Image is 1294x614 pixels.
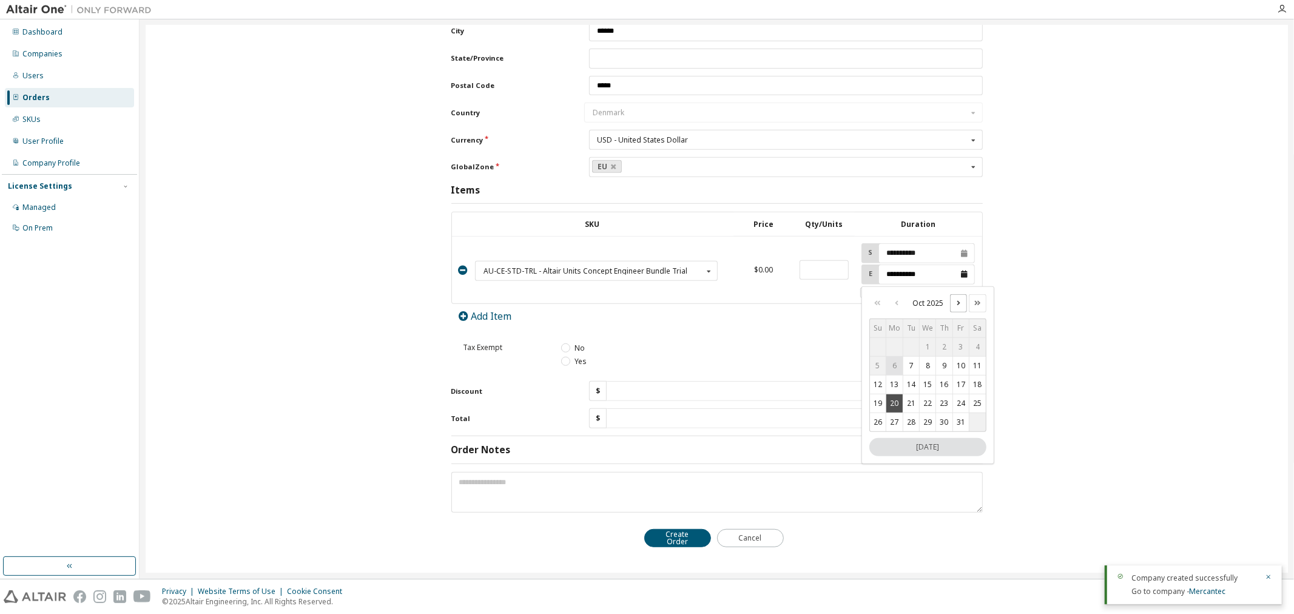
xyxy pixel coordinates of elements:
a: Add Item [458,309,512,323]
label: City [451,26,569,36]
button: Mon Oct 20 2025 [886,394,902,413]
button: Create Order [644,529,711,547]
button: Sat Oct 11 2025 [969,357,985,375]
div: $ [589,381,607,401]
div: On Prem [22,223,53,233]
button: Mon Oct 13 2025 [886,376,902,394]
div: Company created successfully [1131,573,1258,584]
button: Fri Oct 10 2025 [953,357,969,375]
td: $0.00 [733,237,794,304]
img: altair_logo.svg [4,590,66,603]
th: Duration [855,212,982,236]
th: Price [733,212,794,236]
div: Dashboard [22,27,62,37]
button: Tue Oct 07 2025 [903,357,919,375]
div: Companies [22,49,62,59]
div: User Profile [22,137,64,146]
span: October 2025 [908,299,947,308]
input: Discount [607,381,983,401]
div: USD - United States Dollar [597,137,688,144]
button: Tue Oct 21 2025 [903,394,919,413]
div: Managed [22,203,56,212]
div: AU-CE-STD-TRL - Altair Units Concept Engineer Bundle Trial [484,268,703,275]
div: Privacy [162,587,198,596]
label: Postal Code [451,81,569,90]
button: Tue Oct 14 2025 [903,376,919,394]
a: EU [592,160,621,173]
label: Discount [451,386,569,396]
button: Sun Oct 12 2025 [870,376,886,394]
label: Currency [451,135,569,145]
button: Mon Oct 06 2025, Today [869,438,986,456]
img: linkedin.svg [113,590,126,603]
div: License Settings [8,181,72,191]
h3: Items [451,184,480,197]
label: E [862,269,875,278]
button: Fri Oct 24 2025 [953,394,969,413]
img: instagram.svg [93,590,106,603]
button: Wed Oct 22 2025 [920,394,935,413]
button: Sun Oct 19 2025 [870,394,886,413]
div: Users [22,71,44,81]
div: Website Terms of Use [198,587,287,596]
label: No [561,343,585,353]
th: Qty/Units [794,212,855,236]
th: SKU [452,212,733,236]
label: Yes [561,356,587,366]
button: Sat Oct 18 2025 [969,376,985,394]
h3: Order Notes [451,444,511,456]
button: Thu Oct 09 2025 [936,357,952,375]
label: S [862,248,875,257]
button: Cancel [717,529,784,547]
label: Override Dates [860,288,976,298]
span: Go to company - [1131,586,1225,596]
button: Fri Oct 31 2025 [953,413,969,431]
a: Mercantec [1189,586,1225,596]
button: Mon Oct 27 2025 [886,413,902,431]
div: Orders [22,93,50,103]
label: Total [451,414,569,423]
span: Tax Exempt [463,342,503,353]
button: Next year [969,294,986,312]
div: $ [589,408,607,428]
div: Currency [589,130,983,150]
div: Cookie Consent [287,587,349,596]
button: Fri Oct 17 2025 [953,376,969,394]
p: © 2025 Altair Engineering, Inc. All Rights Reserved. [162,596,349,607]
button: Thu Oct 30 2025 [936,413,952,431]
img: youtube.svg [133,590,151,603]
input: Total [607,408,983,428]
button: Wed Oct 29 2025 [920,413,935,431]
img: facebook.svg [73,590,86,603]
button: Tue Oct 28 2025 [903,413,919,431]
label: GlobalZone [451,162,569,172]
div: Company Profile [22,158,80,168]
button: Sun Oct 26 2025 [870,413,886,431]
div: SKUs [22,115,41,124]
button: Thu Oct 23 2025 [936,394,952,413]
button: Wed Oct 08 2025 [920,357,935,375]
button: Next month [950,294,967,312]
button: Sat Oct 25 2025 [969,394,985,413]
label: State/Province [451,53,569,63]
button: Wed Oct 15 2025 [920,376,935,394]
div: GlobalZone [589,157,983,177]
button: Thu Oct 16 2025 [936,376,952,394]
label: Country [451,108,564,118]
img: Altair One [6,4,158,16]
